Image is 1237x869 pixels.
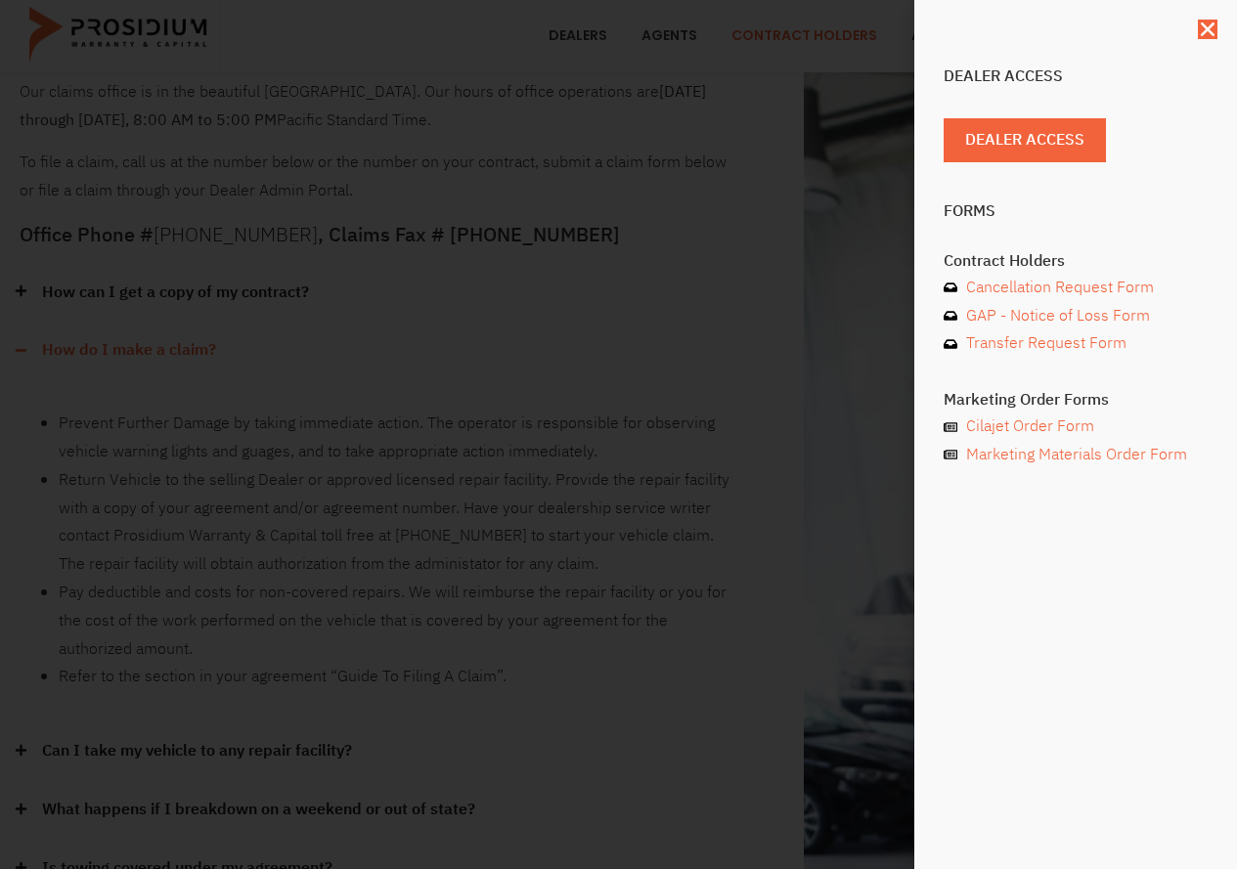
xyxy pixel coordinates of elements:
h4: Forms [944,203,1208,219]
a: Marketing Materials Order Form [944,441,1208,469]
h4: Dealer Access [944,68,1208,84]
a: GAP - Notice of Loss Form [944,302,1208,330]
span: Cilajet Order Form [961,413,1094,441]
span: GAP - Notice of Loss Form [961,302,1150,330]
span: Dealer Access [965,126,1084,154]
a: Cilajet Order Form [944,413,1208,441]
h4: Contract Holders [944,253,1208,269]
span: Cancellation Request Form [961,274,1154,302]
a: Cancellation Request Form [944,274,1208,302]
span: Transfer Request Form [961,329,1127,358]
h4: Marketing Order Forms [944,392,1208,408]
a: Dealer Access [944,118,1106,162]
span: Marketing Materials Order Form [961,441,1187,469]
a: Close [1198,20,1217,39]
a: Transfer Request Form [944,329,1208,358]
